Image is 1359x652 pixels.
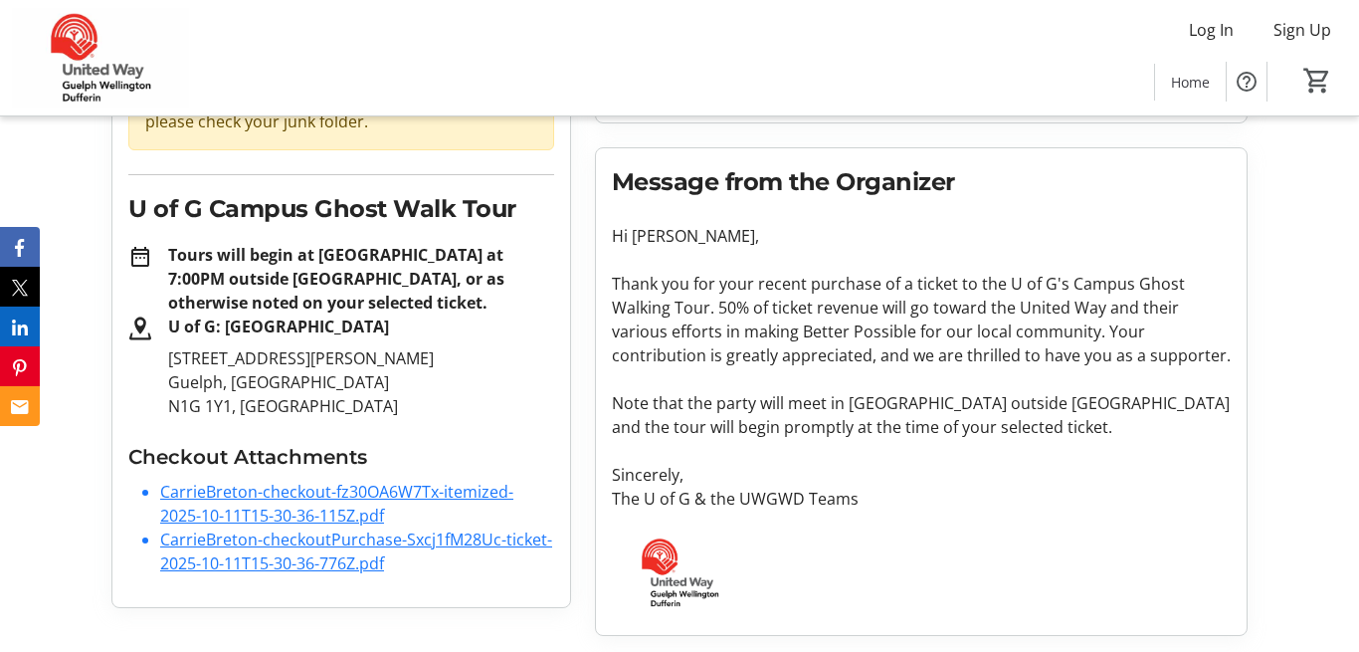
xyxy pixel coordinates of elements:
[128,191,554,227] h2: U of G Campus Ghost Walk Tour
[612,391,1231,439] p: Note that the party will meet in [GEOGRAPHIC_DATA] outside [GEOGRAPHIC_DATA] and the tour will be...
[1189,18,1234,42] span: Log In
[1173,14,1250,46] button: Log In
[160,481,513,527] a: CarrieBreton-checkout-fz30OA6W7Tx-itemized-2025-10-11T15-30-36-115Z.pdf
[168,316,389,337] strong: U of G: [GEOGRAPHIC_DATA]
[168,346,554,418] p: [STREET_ADDRESS][PERSON_NAME] Guelph, [GEOGRAPHIC_DATA] N1G 1Y1, [GEOGRAPHIC_DATA]
[612,487,1231,511] p: The U of G & the UWGWD Teams
[128,442,554,472] h3: Checkout Attachments
[1258,14,1347,46] button: Sign Up
[168,244,504,314] strong: Tours will begin at [GEOGRAPHIC_DATA] at 7:00PM outside [GEOGRAPHIC_DATA], or as otherwise noted ...
[1171,72,1210,93] span: Home
[1155,64,1226,101] a: Home
[160,529,552,574] a: CarrieBreton-checkoutPurchase-Sxcj1fM28Uc-ticket-2025-10-11T15-30-36-776Z.pdf
[612,272,1231,367] p: Thank you for your recent purchase of a ticket to the U of G's Campus Ghost Walking Tour. 50% of ...
[612,535,749,611] img: United Way Guelph Wellington Dufferin logo
[1299,63,1335,99] button: Cart
[612,224,1231,248] p: Hi [PERSON_NAME],
[128,245,152,269] mat-icon: date_range
[1227,62,1266,102] button: Help
[612,164,1231,200] h2: Message from the Organizer
[612,463,1231,487] p: Sincerely,
[12,8,189,108] img: United Way Guelph Wellington Dufferin's Logo
[1273,18,1331,42] span: Sign Up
